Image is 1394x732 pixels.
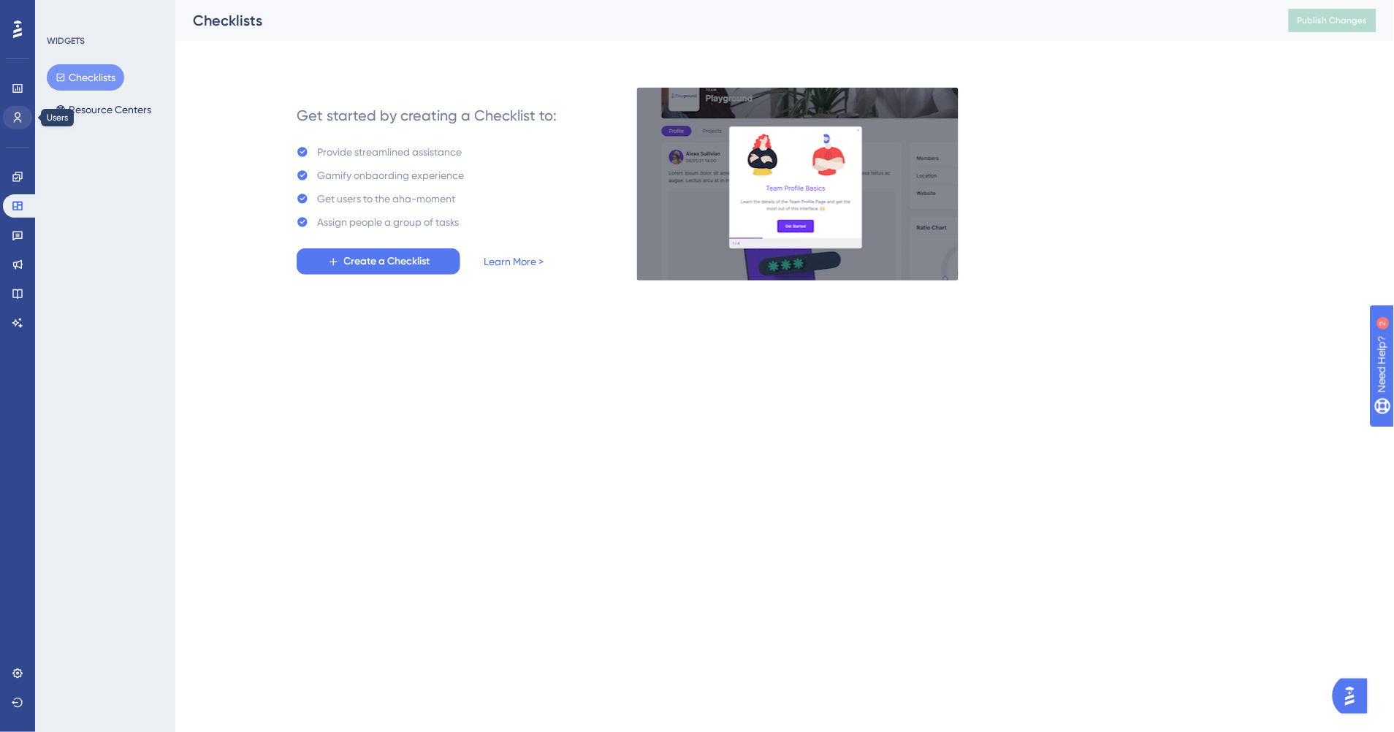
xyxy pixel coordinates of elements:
div: Provide streamlined assistance [317,143,462,161]
button: Create a Checklist [297,248,460,275]
a: Learn More > [484,253,544,270]
div: Get started by creating a Checklist to: [297,105,557,126]
div: Get users to the aha-moment [317,190,455,207]
iframe: UserGuiding AI Assistant Launcher [1333,674,1376,718]
button: Resource Centers [47,96,160,123]
button: Checklists [47,64,124,91]
div: Checklists [193,10,1252,31]
span: Create a Checklist [344,253,430,270]
div: WIDGETS [47,35,85,47]
span: Need Help? [34,4,91,21]
div: Gamify onbaording experience [317,167,464,184]
div: 2 [101,7,105,19]
img: e28e67207451d1beac2d0b01ddd05b56.gif [636,87,959,281]
span: Publish Changes [1298,15,1368,26]
button: Publish Changes [1289,9,1376,32]
div: Assign people a group of tasks [317,213,459,231]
